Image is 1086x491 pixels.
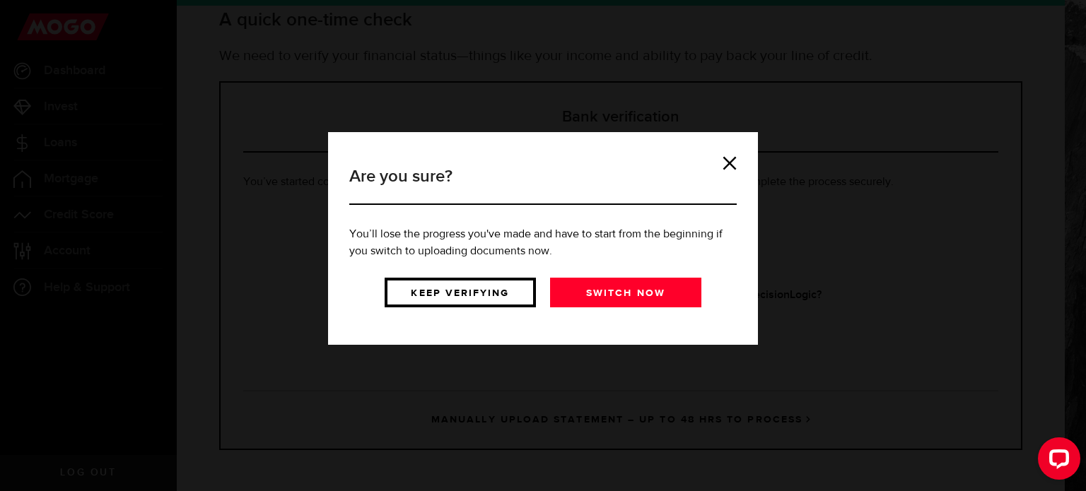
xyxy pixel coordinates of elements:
p: You’ll lose the progress you've made and have to start from the beginning if you switch to upload... [349,226,737,260]
h3: Are you sure? [349,164,737,205]
a: Keep verifying [385,278,536,307]
iframe: LiveChat chat widget [1027,432,1086,491]
a: Switch now [550,278,701,307]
